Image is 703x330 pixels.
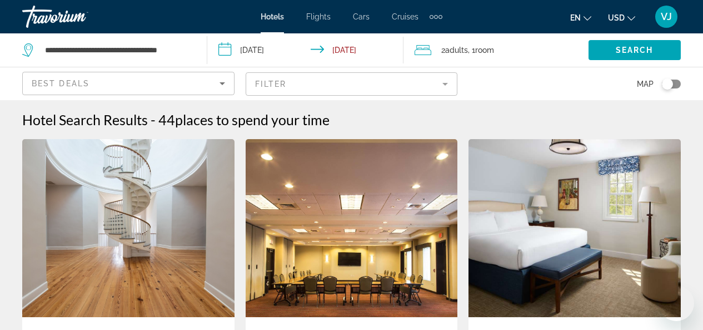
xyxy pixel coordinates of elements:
span: Room [475,46,494,55]
span: USD [608,13,625,22]
button: Check-in date: Sep 18, 2025 Check-out date: Sep 22, 2025 [207,33,403,67]
img: Hotel image [468,139,681,317]
span: places to spend your time [175,111,330,128]
span: Adults [445,46,468,55]
a: Cars [353,12,370,21]
h2: 44 [158,111,330,128]
h1: Hotel Search Results [22,111,148,128]
a: Flights [306,12,331,21]
button: Toggle map [654,79,681,89]
img: Hotel image [22,139,235,317]
img: Hotel image [246,139,458,317]
button: Change language [570,9,591,26]
a: Cruises [392,12,418,21]
a: Travorium [22,2,133,31]
mat-select: Sort by [32,77,225,90]
span: Map [637,76,654,92]
span: - [151,111,156,128]
span: VJ [661,11,672,22]
iframe: Button to launch messaging window [659,285,694,321]
button: Extra navigation items [430,8,442,26]
button: Travelers: 2 adults, 0 children [403,33,589,67]
a: Hotels [261,12,284,21]
span: Search [616,46,654,55]
span: , 1 [468,42,494,58]
button: Filter [246,72,458,96]
span: en [570,13,581,22]
button: Search [589,40,681,60]
span: 2 [441,42,468,58]
button: User Menu [652,5,681,28]
button: Change currency [608,9,635,26]
span: Best Deals [32,79,89,88]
